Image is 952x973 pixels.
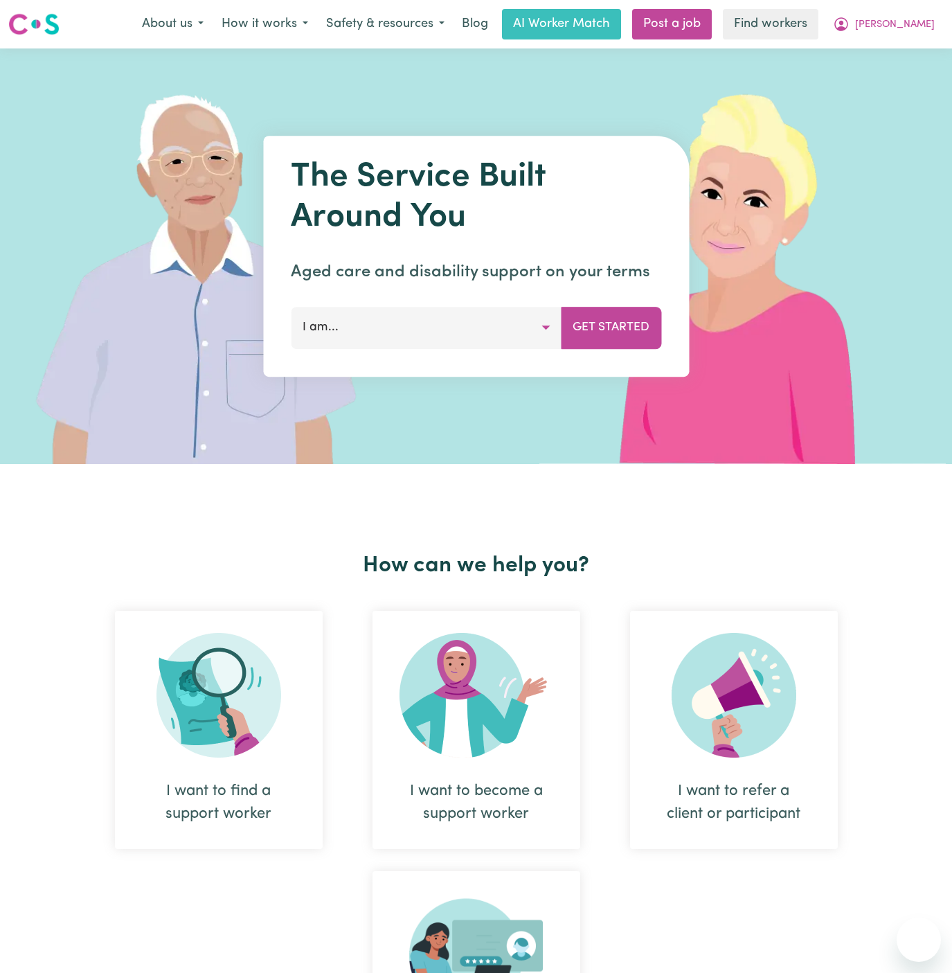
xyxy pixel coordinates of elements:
[502,9,621,39] a: AI Worker Match
[663,780,805,825] div: I want to refer a client or participant
[90,553,863,579] h2: How can we help you?
[824,10,944,39] button: My Account
[399,633,553,758] img: Become Worker
[148,780,289,825] div: I want to find a support worker
[723,9,818,39] a: Find workers
[372,611,580,849] div: I want to become a support worker
[672,633,796,758] img: Refer
[291,158,661,238] h1: The Service Built Around You
[213,10,317,39] button: How it works
[561,307,661,348] button: Get Started
[453,9,496,39] a: Blog
[317,10,453,39] button: Safety & resources
[630,611,838,849] div: I want to refer a client or participant
[156,633,281,758] img: Search
[406,780,547,825] div: I want to become a support worker
[133,10,213,39] button: About us
[897,918,941,962] iframe: Button to launch messaging window
[115,611,323,849] div: I want to find a support worker
[855,17,935,33] span: [PERSON_NAME]
[632,9,712,39] a: Post a job
[8,12,60,37] img: Careseekers logo
[291,307,562,348] button: I am...
[8,8,60,40] a: Careseekers logo
[291,260,661,285] p: Aged care and disability support on your terms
